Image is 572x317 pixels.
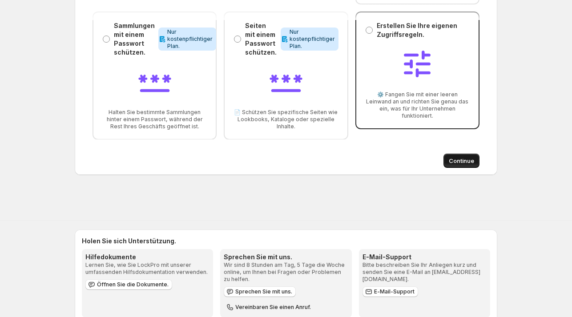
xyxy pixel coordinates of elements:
[374,288,415,295] span: E-Mail-Support
[224,262,348,283] p: Wir sind 8 Stunden am Tag, 5 Tage die Woche online, um Ihnen bei Fragen oder Problemen zu helfen.
[290,28,335,50] span: Nur kostenpflichtiger Plan.
[443,154,479,168] button: Continue
[167,28,213,50] span: Nur kostenpflichtiger Plan.
[235,304,311,311] span: Vereinbaren Sie einen Anruf.
[399,46,435,82] img: Build your own access rules
[245,21,277,57] p: Seiten mit einem Passwort schützen.
[85,279,172,290] a: Öffnen Sie die Dokumente.
[114,21,155,57] p: Sammlungen mit einem Passwort schützen.
[224,253,348,262] h3: Sprechen Sie mit uns.
[224,286,296,297] button: Sprechen Sie mit uns.
[363,253,487,262] h3: E-Mail-Support
[377,21,470,39] p: Erstellen Sie Ihre eigenen Zugriffsregeln.
[363,262,487,283] p: Bitte beschreiben Sie Ihr Anliegen kurz und senden Sie eine E-Mail an [EMAIL_ADDRESS][DOMAIN_NAME].
[235,288,292,295] span: Sprechen Sie mit uns.
[365,91,470,119] span: ⚙️ Fangen Sie mit einer leeren Leinwand an und richten Sie genau das ein, was für Ihr Unternehmen...
[82,237,490,246] h2: Holen Sie sich Unterstützung.
[234,109,338,130] span: 📄 Schützen Sie spezifische Seiten wie Lookbooks, Kataloge oder spezielle Inhalte.
[85,262,209,276] p: Lernen Sie, wie Sie LockPro mit unserer umfassenden Hilfsdokumentation verwenden.
[268,64,304,99] img: Password-protect pages
[449,156,474,165] span: Continue
[102,109,207,130] span: Halten Sie bestimmte Sammlungen hinter einem Passwort, während der Rest Ihres Geschäfts geöffnet ...
[363,286,418,297] a: E-Mail-Support
[97,281,169,288] span: Öffnen Sie die Dokumente.
[85,253,209,262] h3: Hilfedokumente
[224,302,314,313] button: Vereinbaren Sie einen Anruf.
[137,64,173,99] img: Password-protect collections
